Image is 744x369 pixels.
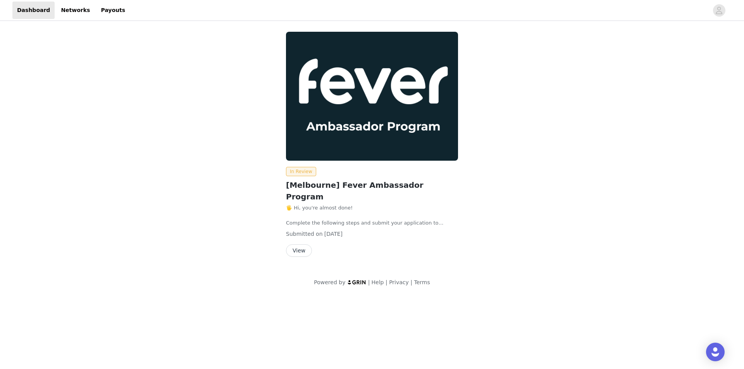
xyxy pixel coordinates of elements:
p: 🖐️ Hi, you're almost done! [286,204,458,212]
a: Privacy [389,279,409,285]
div: Open Intercom Messenger [706,343,725,361]
span: | [410,279,412,285]
span: Powered by [314,279,345,285]
a: Help [372,279,384,285]
span: | [368,279,370,285]
a: Terms [414,279,430,285]
a: Dashboard [12,2,55,19]
span: In Review [286,167,316,176]
span: | [386,279,387,285]
img: Fever Ambassadors [286,32,458,161]
h2: [Melbourne] Fever Ambassador Program [286,179,458,203]
span: [DATE] [324,231,343,237]
div: avatar [715,4,723,17]
a: View [286,248,312,254]
img: logo [347,280,367,285]
span: Submitted on [286,231,323,237]
p: Complete the following steps and submit your application to become a Fever Ambassador (3 minutes)... [286,219,458,227]
a: Payouts [96,2,130,19]
a: Networks [56,2,95,19]
button: View [286,244,312,257]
